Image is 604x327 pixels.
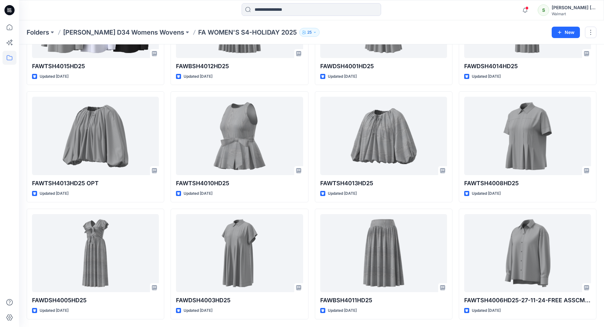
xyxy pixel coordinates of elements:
[320,214,447,292] a: FAWBSH4011HD25
[320,296,447,305] p: FAWBSH4011HD25
[472,73,501,80] p: Updated [DATE]
[40,307,68,314] p: Updated [DATE]
[328,307,357,314] p: Updated [DATE]
[63,28,184,37] a: [PERSON_NAME] D34 Womens Wovens
[32,62,159,71] p: FAWTSH4015HD25
[198,28,297,37] p: FA WOMEN'S S4-HOLIDAY 2025
[176,62,303,71] p: FAWBSH4012HD25
[40,73,68,80] p: Updated [DATE]
[552,11,596,16] div: Walmart
[299,28,320,37] button: 25
[328,190,357,197] p: Updated [DATE]
[176,296,303,305] p: FAWDSH4003HD25
[176,97,303,175] a: FAWTSH4010HD25
[320,97,447,175] a: FAWTSH4013HD25
[552,4,596,11] div: [PERSON_NAME] ​[PERSON_NAME]
[464,62,591,71] p: FAWDSH4014HD25
[307,29,312,36] p: 25
[32,296,159,305] p: FAWDSH4005HD25
[552,27,580,38] button: New
[464,296,591,305] p: FAWTSH4006HD25-27-11-24-FREE ASSCMBLY-SZ-M
[184,190,212,197] p: Updated [DATE]
[464,179,591,188] p: FAWTSH4008HD25
[32,214,159,292] a: FAWDSH4005HD25
[184,73,212,80] p: Updated [DATE]
[184,307,212,314] p: Updated [DATE]
[472,190,501,197] p: Updated [DATE]
[176,179,303,188] p: FAWTSH4010HD25
[328,73,357,80] p: Updated [DATE]
[32,179,159,188] p: FAWTSH4013HD25 OPT
[472,307,501,314] p: Updated [DATE]
[176,214,303,292] a: FAWDSH4003HD25
[40,190,68,197] p: Updated [DATE]
[27,28,49,37] a: Folders
[538,4,549,16] div: S​
[464,214,591,292] a: FAWTSH4006HD25-27-11-24-FREE ASSCMBLY-SZ-M
[464,97,591,175] a: FAWTSH4008HD25
[320,62,447,71] p: FAWDSH4001HD25
[32,97,159,175] a: FAWTSH4013HD25 OPT
[320,179,447,188] p: FAWTSH4013HD25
